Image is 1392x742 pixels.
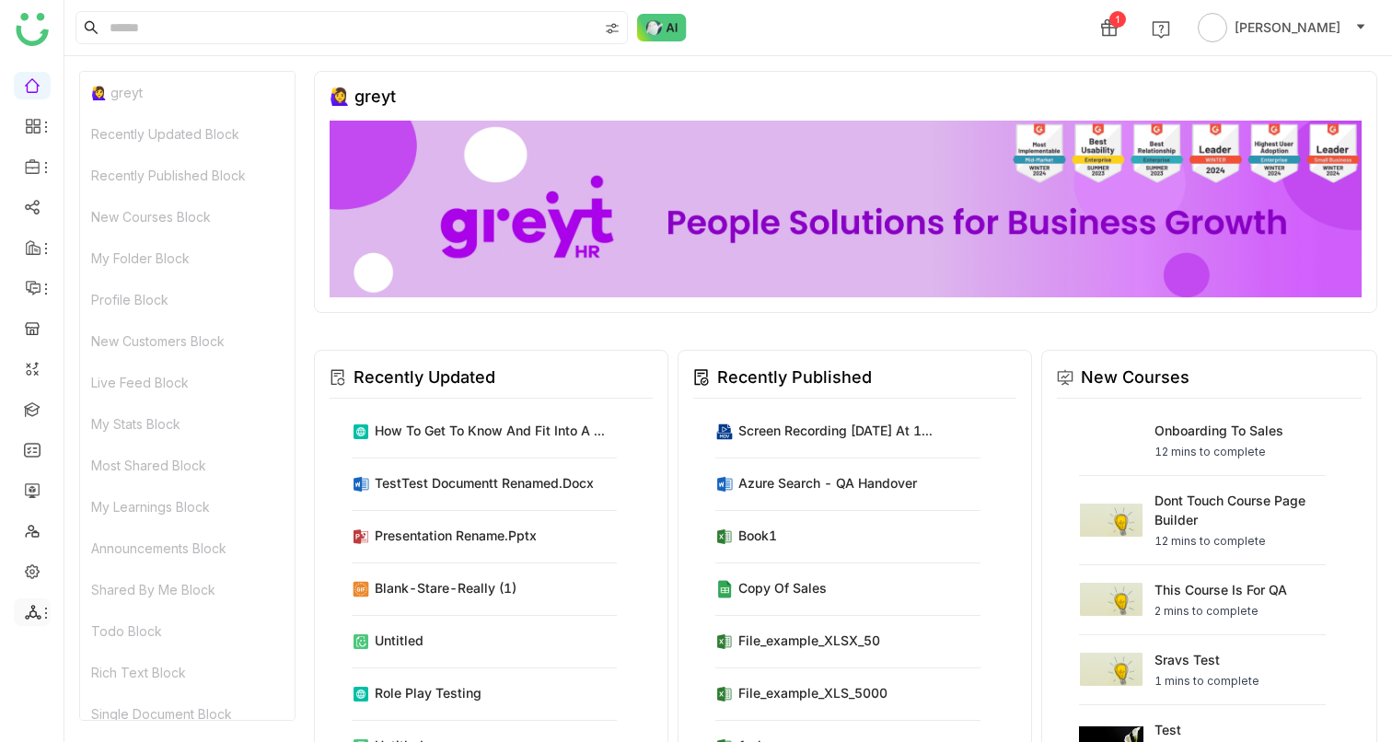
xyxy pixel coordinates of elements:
div: New Courses Block [80,196,295,238]
div: Untitled [375,631,423,650]
div: blank-stare-really (1) [375,578,516,597]
div: sravs test [1154,650,1259,669]
div: Rich Text Block [80,652,295,693]
span: [PERSON_NAME] [1235,17,1340,38]
div: Single Document Block [80,693,295,735]
div: My Stats Block [80,403,295,445]
img: avatar [1198,13,1227,42]
div: Live Feed Block [80,362,295,403]
div: Onboarding to Sales [1154,421,1283,440]
div: 12 mins to complete [1154,444,1283,460]
div: 12 mins to complete [1154,533,1326,550]
div: test [1154,720,1259,739]
div: New Customers Block [80,320,295,362]
div: My Folder Block [80,238,295,279]
div: Recently Published [717,365,872,390]
div: 1 mins to complete [1154,673,1259,690]
div: Todo Block [80,610,295,652]
div: file_example_XLSX_50 [738,631,880,650]
div: Profile Block [80,279,295,320]
div: Most Shared Block [80,445,295,486]
div: Book1 [738,526,777,545]
div: Shared By Me Block [80,569,295,610]
div: My Learnings Block [80,486,295,528]
div: New Courses [1081,365,1189,390]
img: ask-buddy-normal.svg [637,14,687,41]
div: Recently Published Block [80,155,295,196]
div: Copy of sales [738,578,827,597]
div: Screen Recording [DATE] at 1... [738,421,933,440]
div: 2 mins to complete [1154,603,1287,620]
img: search-type.svg [605,21,620,36]
div: This course is for QA [1154,580,1287,599]
div: file_example_XLS_5000 [738,683,887,702]
div: 1 [1109,11,1126,28]
div: How to Get to Know and Fit Into a ... [375,421,605,440]
img: 68ca8a786afc163911e2cfd3 [330,121,1362,297]
div: Announcements Block [80,528,295,569]
div: Dont touch course page builder [1154,491,1326,529]
div: 🙋‍♀️ greyt [330,87,396,106]
div: Recently Updated Block [80,113,295,155]
div: Presentation rename.pptx [375,526,537,545]
div: TestTest Documentt renamed.docx [375,473,594,493]
div: Recently Updated [354,365,495,390]
div: 🙋‍♀️ greyt [80,72,295,113]
img: logo [16,13,49,46]
div: Azure Search - QA Handover [738,473,917,493]
img: help.svg [1152,20,1170,39]
button: [PERSON_NAME] [1194,13,1370,42]
div: role play testing [375,683,481,702]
